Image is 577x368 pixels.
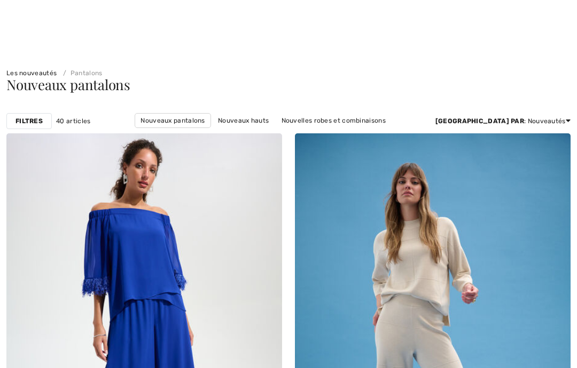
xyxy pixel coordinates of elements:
a: Nouvelles vestes et blazers [234,128,332,142]
a: Pantalons [59,69,103,77]
span: 40 articles [56,116,90,126]
a: Nouveaux pulls et cardigans [132,128,232,142]
span: Nouveaux pantalons [6,75,130,94]
strong: Filtres [15,116,43,126]
div: : Nouveautés [435,116,571,126]
a: Les nouveautés [6,69,57,77]
a: Nouveaux hauts [213,114,274,127]
a: Nouvelles jupes [333,128,394,142]
a: Nouveaux pantalons [135,113,210,128]
strong: [GEOGRAPHIC_DATA] par [435,117,524,125]
a: Nouvelles robes et combinaisons [276,114,391,127]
